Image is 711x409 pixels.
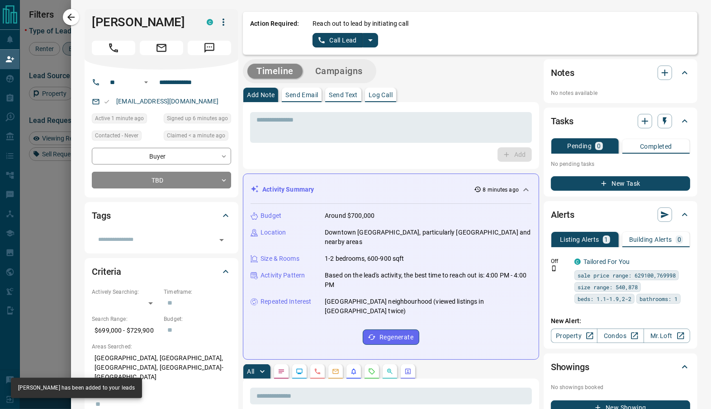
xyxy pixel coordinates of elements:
span: size range: 540,878 [578,282,638,291]
h2: Alerts [551,207,574,222]
button: Open [215,234,228,246]
p: Budget: [164,315,231,323]
p: Timeframe: [164,288,231,296]
svg: Emails [332,368,339,375]
svg: Agent Actions [404,368,412,375]
h2: Tasks [551,114,574,128]
svg: Calls [314,368,321,375]
div: Buyer [92,148,231,165]
span: bathrooms: 1 [640,294,678,303]
p: Search Range: [92,315,159,323]
a: Mr.Loft [644,329,690,343]
div: Fri Sep 12 2025 [92,113,159,126]
p: 1 [605,236,608,243]
p: Reach out to lead by initiating call [313,19,408,28]
p: No notes available [551,89,690,97]
button: New Task [551,176,690,191]
a: Property [551,329,597,343]
p: Add Note [247,92,275,98]
button: Open [141,77,152,88]
p: Log Call [369,92,393,98]
p: [GEOGRAPHIC_DATA] neighbourhood (viewed listings in [GEOGRAPHIC_DATA] twice) [325,297,531,316]
h2: Notes [551,66,574,80]
div: condos.ca [574,259,581,265]
div: Tags [92,205,231,226]
p: All [247,368,254,375]
p: Off [551,257,569,265]
div: [PERSON_NAME] has been added to your leads [18,381,135,395]
p: Repeated Interest [261,297,311,306]
p: Location [261,228,286,237]
span: beds: 1.1-1.9,2-2 [578,294,631,303]
p: Send Text [329,92,358,98]
div: Fri Sep 12 2025 [164,131,231,143]
div: Fri Sep 12 2025 [164,113,231,126]
div: condos.ca [207,19,213,25]
a: Tailored For You [583,258,630,265]
p: Motivation: [92,389,231,397]
p: 0 [678,236,681,243]
a: [EMAIL_ADDRESS][DOMAIN_NAME] [116,98,218,105]
p: 1-2 bedrooms, 600-900 sqft [325,254,404,263]
p: Pending [567,143,592,149]
span: Call [92,41,135,55]
div: Criteria [92,261,231,282]
h2: Showings [551,360,589,374]
span: Contacted - Never [95,131,138,140]
span: Signed up 6 minutes ago [167,114,228,123]
span: Message [188,41,231,55]
p: Based on the lead's activity, the best time to reach out is: 4:00 PM - 4:00 PM [325,271,531,290]
p: Downtown [GEOGRAPHIC_DATA], particularly [GEOGRAPHIC_DATA] and nearby areas [325,228,531,247]
p: Listing Alerts [560,236,599,243]
svg: Notes [278,368,285,375]
h2: Criteria [92,264,121,279]
p: $699,000 - $729,900 [92,323,159,338]
h2: Tags [92,208,110,223]
p: No pending tasks [551,157,690,171]
p: Actively Searching: [92,288,159,296]
p: Areas Searched: [92,343,231,351]
svg: Push Notification Only [551,265,557,272]
p: Building Alerts [629,236,672,243]
p: No showings booked [551,383,690,391]
p: Send Email [285,92,318,98]
span: Email [140,41,183,55]
p: Around $700,000 [325,211,374,221]
span: sale price range: 629100,769998 [578,271,676,280]
p: Size & Rooms [261,254,299,263]
svg: Opportunities [386,368,393,375]
svg: Email Valid [104,99,110,105]
svg: Listing Alerts [350,368,357,375]
span: Active 1 minute ago [95,114,144,123]
svg: Requests [368,368,375,375]
p: 8 minutes ago [483,186,519,194]
div: Notes [551,62,690,84]
div: split button [313,33,378,47]
button: Timeline [247,64,303,79]
div: Activity Summary8 minutes ago [251,181,531,198]
button: Regenerate [363,329,419,345]
p: Activity Pattern [261,271,305,280]
svg: Lead Browsing Activity [296,368,303,375]
p: Budget [261,211,281,221]
span: Claimed < a minute ago [167,131,225,140]
div: TBD [92,172,231,188]
div: Alerts [551,204,690,226]
h1: [PERSON_NAME] [92,15,193,29]
button: Call Lead [313,33,363,47]
p: 0 [597,143,601,149]
p: Activity Summary [262,185,314,194]
p: Completed [640,143,672,150]
button: Campaigns [306,64,372,79]
a: Condos [597,329,644,343]
div: Showings [551,356,690,378]
p: Action Required: [250,19,299,47]
p: New Alert: [551,316,690,326]
div: Tasks [551,110,690,132]
p: [GEOGRAPHIC_DATA], [GEOGRAPHIC_DATA], [GEOGRAPHIC_DATA], [GEOGRAPHIC_DATA]-[GEOGRAPHIC_DATA] [92,351,231,385]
